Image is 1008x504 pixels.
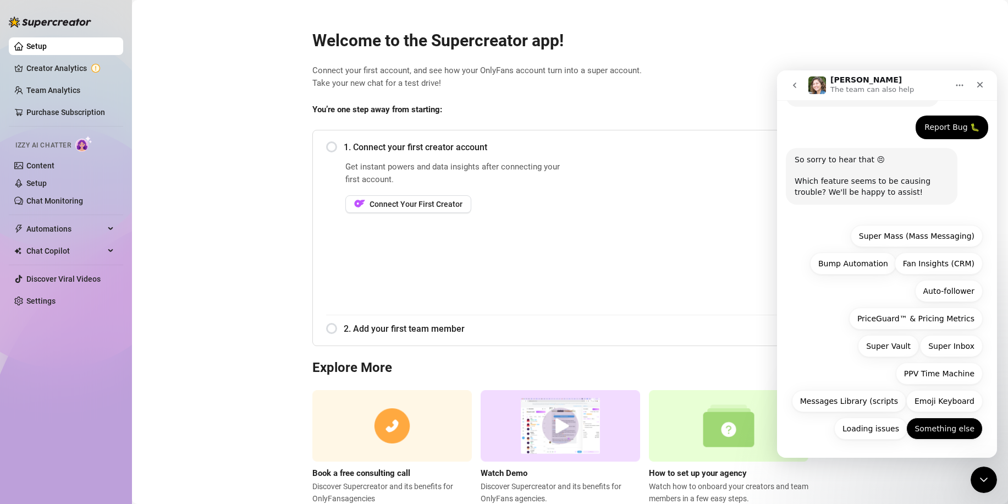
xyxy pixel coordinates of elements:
h3: Explore More [312,359,828,377]
strong: Book a free consulting call [312,468,410,478]
img: AI Chatter [75,136,92,152]
a: Setup [26,42,47,51]
strong: You’re one step away from starting: [312,105,442,114]
div: 1. Connect your first creator account [326,134,814,161]
a: Setup [26,179,47,188]
img: supercreator demo [481,390,640,462]
img: Chat Copilot [14,247,21,255]
img: setup agency guide [649,390,808,462]
a: Content [26,161,54,170]
iframe: Intercom live chat [971,467,997,493]
button: OFConnect Your First Creator [345,195,471,213]
span: thunderbolt [14,224,23,233]
a: Team Analytics [26,86,80,95]
span: Connect your first account, and see how your OnlyFans account turn into a super account. Take you... [312,64,828,90]
iframe: Add Creators [594,161,814,302]
img: OF [354,198,365,209]
img: consulting call [312,390,472,462]
a: Discover Viral Videos [26,275,101,283]
a: Purchase Subscription [26,108,105,117]
div: 2. Add your first team member [326,315,814,342]
span: Connect Your First Creator [370,200,462,209]
span: 1. Connect your first creator account [344,140,814,154]
a: Creator Analytics exclamation-circle [26,59,114,77]
span: Izzy AI Chatter [15,140,71,151]
a: Chat Monitoring [26,196,83,205]
strong: Watch Demo [481,468,527,478]
span: Chat Copilot [26,242,104,260]
iframe: Intercom live chat [777,70,997,458]
span: Get instant powers and data insights after connecting your first account. [345,161,567,187]
a: Settings [26,297,56,305]
span: Automations [26,220,104,238]
span: 2. Add your first team member [344,322,814,336]
strong: How to set up your agency [649,468,747,478]
h2: Welcome to the Supercreator app! [312,30,828,51]
img: logo-BBDzfeDw.svg [9,17,91,28]
a: OFConnect Your First Creator [345,195,567,213]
